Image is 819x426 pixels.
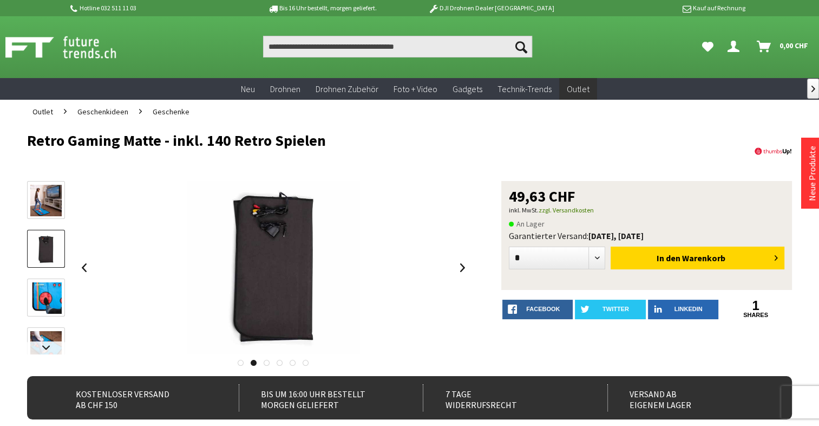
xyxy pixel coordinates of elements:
[723,36,748,57] a: Dein Konto
[77,107,128,117] span: Geschenkideen
[5,34,140,61] img: Shop Futuretrends - zur Startseite wechseln
[239,384,401,411] div: Bis um 16:00 Uhr bestellt Morgen geliefert
[509,204,784,217] p: inkl. MwSt.
[509,230,784,241] div: Garantierter Versand:
[153,107,189,117] span: Geschenke
[32,107,53,117] span: Outlet
[453,83,482,94] span: Gadgets
[509,189,575,204] span: 49,63 CHF
[502,300,573,319] a: facebook
[720,312,791,319] a: shares
[674,306,703,312] span: LinkedIn
[720,300,791,312] a: 1
[567,83,589,94] span: Outlet
[682,253,725,263] span: Warenkorb
[539,206,594,214] a: zzgl. Versandkosten
[648,300,718,319] a: LinkedIn
[490,78,559,100] a: Technik-Trends
[69,2,238,15] p: Hotline 032 511 11 03
[611,247,784,269] button: In den Warenkorb
[316,83,378,94] span: Drohnen Zubehör
[27,132,639,149] h1: Retro Gaming Matte - inkl. 140 Retro Spielen
[27,100,58,124] a: Outlet
[394,83,437,94] span: Foto + Video
[54,384,217,411] div: Kostenloser Versand ab CHF 150
[697,36,719,57] a: Meine Favoriten
[575,300,645,319] a: twitter
[423,384,585,411] div: 7 Tage Widerrufsrecht
[526,306,560,312] span: facebook
[407,2,575,15] p: DJI Drohnen Dealer [GEOGRAPHIC_DATA]
[754,132,792,170] img: thumbsUp
[602,306,629,312] span: twitter
[72,100,134,124] a: Geschenkideen
[238,2,407,15] p: Bis 16 Uhr bestellt, morgen geliefert.
[263,36,533,57] input: Produkt, Marke, Kategorie, EAN, Artikelnummer…
[270,83,300,94] span: Drohnen
[445,78,490,100] a: Gadgets
[263,78,308,100] a: Drohnen
[588,230,644,241] b: [DATE], [DATE]
[308,78,386,100] a: Drohnen Zubehör
[509,217,545,230] span: An Lager
[30,185,62,216] img: Vorschau: Retro Gaming Matte - inkl. 140 Retro Spielen
[559,78,597,100] a: Outlet
[147,100,195,124] a: Geschenke
[752,36,814,57] a: Warenkorb
[386,78,445,100] a: Foto + Video
[779,37,808,54] span: 0,00 CHF
[509,36,532,57] button: Suchen
[657,253,680,263] span: In den
[497,83,552,94] span: Technik-Trends
[807,146,817,201] a: Neue Produkte
[576,2,745,15] p: Kauf auf Rechnung
[233,78,263,100] a: Neu
[811,86,815,92] span: 
[607,384,770,411] div: Versand ab eigenem Lager
[241,83,255,94] span: Neu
